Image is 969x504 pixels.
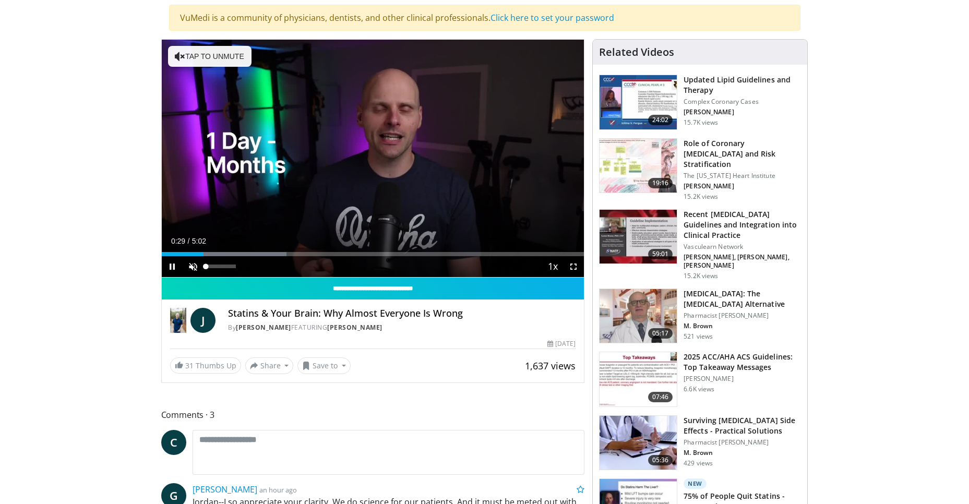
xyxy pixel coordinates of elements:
p: [PERSON_NAME] [684,182,801,190]
a: [PERSON_NAME] [236,323,291,332]
a: Click here to set your password [491,12,614,23]
p: [PERSON_NAME], [PERSON_NAME], [PERSON_NAME] [684,253,801,270]
span: 0:29 [171,237,185,245]
span: Comments 3 [161,408,585,422]
h3: Surviving [MEDICAL_DATA] Side Effects - Practical Solutions [684,415,801,436]
span: 1,637 views [525,359,576,372]
p: 15.2K views [684,272,718,280]
span: 5:02 [192,237,206,245]
button: Share [245,357,294,374]
a: J [190,308,216,333]
a: 05:36 Surviving [MEDICAL_DATA] Side Effects - Practical Solutions Pharmacist [PERSON_NAME] M. Bro... [599,415,801,471]
p: M. Brown [684,322,801,330]
button: Playback Rate [542,256,563,277]
img: 1efa8c99-7b8a-4ab5-a569-1c219ae7bd2c.150x105_q85_crop-smart_upscale.jpg [600,139,677,193]
p: Complex Coronary Cases [684,98,801,106]
p: 6.6K views [684,385,714,393]
img: 369ac253-1227-4c00-b4e1-6e957fd240a8.150x105_q85_crop-smart_upscale.jpg [600,352,677,406]
button: Unmute [183,256,204,277]
span: 59:01 [648,249,673,259]
a: [PERSON_NAME] [193,484,257,495]
p: M. Brown [684,449,801,457]
span: 05:17 [648,328,673,339]
img: 77f671eb-9394-4acc-bc78-a9f077f94e00.150x105_q85_crop-smart_upscale.jpg [600,75,677,129]
a: 24:02 Updated Lipid Guidelines and Therapy Complex Coronary Cases [PERSON_NAME] 15.7K views [599,75,801,130]
span: / [188,237,190,245]
img: 1778299e-4205-438f-a27e-806da4d55abe.150x105_q85_crop-smart_upscale.jpg [600,416,677,470]
p: 429 views [684,459,713,467]
span: 05:36 [648,455,673,465]
span: 31 [185,361,194,370]
p: Vasculearn Network [684,243,801,251]
video-js: Video Player [162,40,584,278]
h3: 2025 ACC/AHA ACS Guidelines: Top Takeaway Messages [684,352,801,373]
small: an hour ago [259,485,297,495]
a: 07:46 2025 ACC/AHA ACS Guidelines: Top Takeaway Messages [PERSON_NAME] 6.6K views [599,352,801,407]
p: 521 views [684,332,713,341]
h3: Role of Coronary [MEDICAL_DATA] and Risk Stratification [684,138,801,170]
p: Pharmacist [PERSON_NAME] [684,438,801,447]
button: Save to [297,357,351,374]
h3: [MEDICAL_DATA]: The [MEDICAL_DATA] Alternative [684,289,801,309]
div: Progress Bar [162,252,584,256]
div: [DATE] [547,339,576,349]
button: Pause [162,256,183,277]
p: New [684,478,707,489]
h4: Statins & Your Brain: Why Almost Everyone Is Wrong [228,308,576,319]
a: 05:17 [MEDICAL_DATA]: The [MEDICAL_DATA] Alternative Pharmacist [PERSON_NAME] M. Brown 521 views [599,289,801,344]
h3: Recent [MEDICAL_DATA] Guidelines and Integration into Clinical Practice [684,209,801,241]
a: C [161,430,186,455]
button: Fullscreen [563,256,584,277]
a: [PERSON_NAME] [327,323,382,332]
img: Dr. Jordan Rennicke [170,308,187,333]
p: Pharmacist [PERSON_NAME] [684,311,801,320]
p: The [US_STATE] Heart Institute [684,172,801,180]
p: [PERSON_NAME] [684,108,801,116]
span: 19:16 [648,178,673,188]
button: Tap to unmute [168,46,252,67]
p: 15.7K views [684,118,718,127]
a: 31 Thumbs Up [170,357,241,374]
h3: Updated Lipid Guidelines and Therapy [684,75,801,95]
span: 24:02 [648,115,673,125]
div: VuMedi is a community of physicians, dentists, and other clinical professionals. [169,5,800,31]
a: 59:01 Recent [MEDICAL_DATA] Guidelines and Integration into Clinical Practice Vasculearn Network ... [599,209,801,280]
p: [PERSON_NAME] [684,375,801,383]
div: Volume Level [206,265,236,268]
a: 19:16 Role of Coronary [MEDICAL_DATA] and Risk Stratification The [US_STATE] Heart Institute [PER... [599,138,801,201]
img: 87825f19-cf4c-4b91-bba1-ce218758c6bb.150x105_q85_crop-smart_upscale.jpg [600,210,677,264]
div: By FEATURING [228,323,576,332]
h4: Related Videos [599,46,674,58]
p: 15.2K views [684,193,718,201]
img: ce9609b9-a9bf-4b08-84dd-8eeb8ab29fc6.150x105_q85_crop-smart_upscale.jpg [600,289,677,343]
span: 07:46 [648,392,673,402]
